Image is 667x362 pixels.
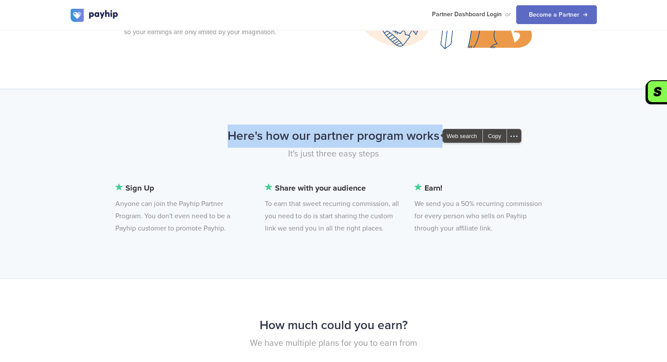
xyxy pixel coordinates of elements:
[71,337,597,350] p: We have multiple plans for you to earn from
[414,182,549,234] li: We send you a 50% recurring commission for every person who sells on Payhip through your affiliat...
[71,148,597,160] p: It's just three easy steps
[443,129,482,142] span: Web search
[414,182,549,194] b: Earn!
[483,129,506,142] div: Copy
[115,182,250,194] b: Sign Up
[516,5,597,24] a: Become a Partner
[265,182,400,234] li: To earn that sweet recurring commission, all you need to do is start sharing the custom link we s...
[115,182,250,234] li: Anyone can join the Payhip Partner Program. You don't even need to be a Payhip customer to promot...
[265,182,400,194] b: Share with your audience
[71,9,119,22] img: logo.svg
[71,124,597,148] h2: Here's how our partner program works
[71,314,597,337] h2: How much could you earn?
